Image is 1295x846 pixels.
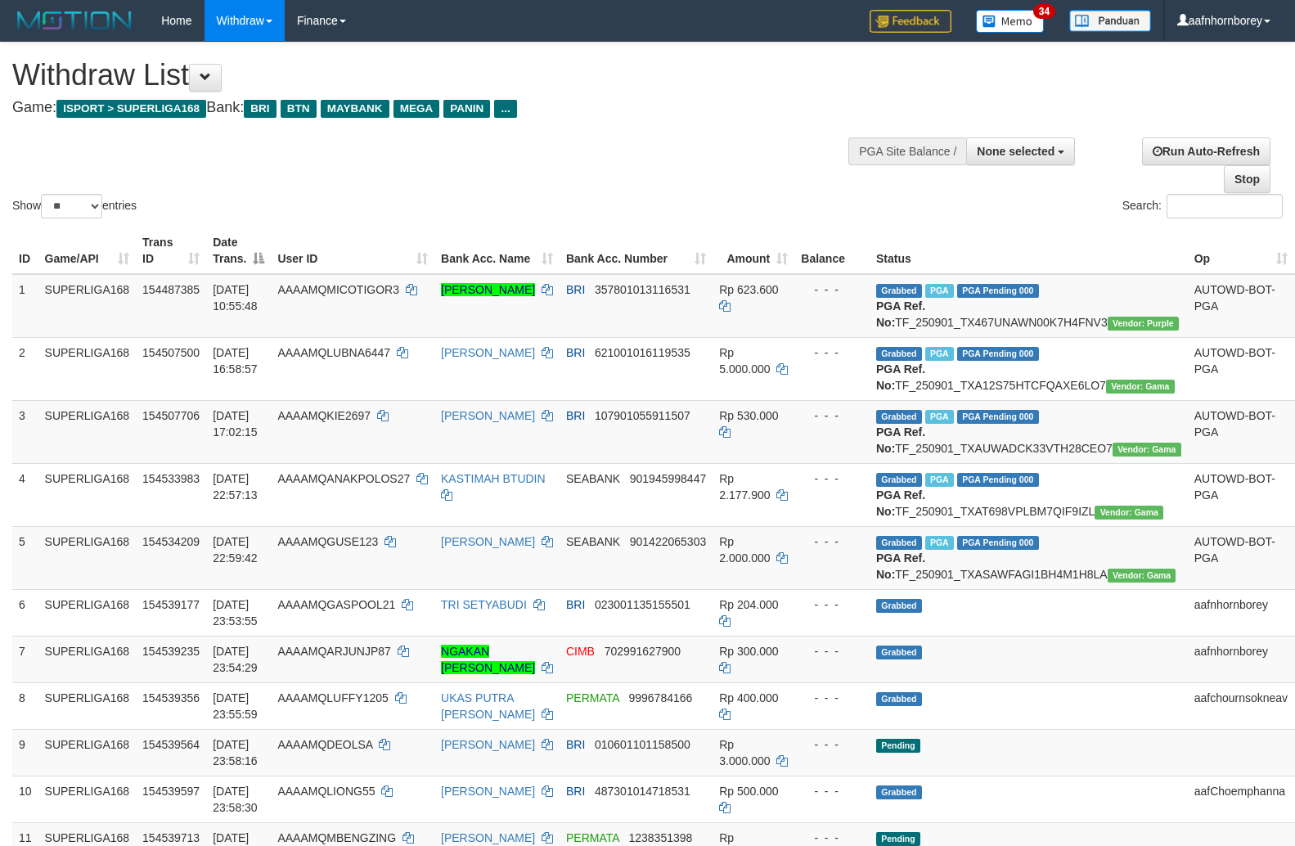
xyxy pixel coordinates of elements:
span: [DATE] 23:54:29 [213,645,258,674]
span: Rp 3.000.000 [719,738,770,767]
span: MEGA [393,100,440,118]
a: UKAS PUTRA [PERSON_NAME] [441,691,535,721]
span: Copy 023001135155501 to clipboard [595,598,690,611]
td: SUPERLIGA168 [38,463,137,526]
span: Vendor URL: https://trx31.1velocity.biz [1106,380,1175,394]
span: Marked by aafandaneth [925,284,954,298]
span: Marked by aafsoycanthlai [925,347,954,361]
td: 3 [12,400,38,463]
span: [DATE] 10:55:48 [213,283,258,313]
b: PGA Ref. No: [876,551,925,581]
span: 154539564 [142,738,200,751]
input: Search: [1167,194,1283,218]
span: Marked by aafsoycanthlai [925,410,954,424]
a: [PERSON_NAME] [441,535,535,548]
div: - - - [801,533,863,550]
div: - - - [801,596,863,613]
td: 5 [12,526,38,589]
span: Marked by aafchoeunmanni [925,473,954,487]
div: - - - [801,281,863,298]
div: - - - [801,736,863,753]
a: NGAKAN [PERSON_NAME] [441,645,535,674]
a: [PERSON_NAME] [441,831,535,844]
label: Search: [1122,194,1283,218]
b: PGA Ref. No: [876,362,925,392]
span: Rp 300.000 [719,645,778,658]
span: Copy 9996784166 to clipboard [628,691,692,704]
img: MOTION_logo.png [12,8,137,33]
span: 154539713 [142,831,200,844]
span: [DATE] 23:58:16 [213,738,258,767]
span: Rp 530.000 [719,409,778,422]
td: 2 [12,337,38,400]
img: Feedback.jpg [870,10,951,33]
span: Vendor URL: https://trx31.1velocity.biz [1108,569,1176,583]
a: [PERSON_NAME] [441,346,535,359]
td: SUPERLIGA168 [38,274,137,338]
td: 4 [12,463,38,526]
div: - - - [801,643,863,659]
td: AUTOWD-BOT-PGA [1188,400,1294,463]
div: - - - [801,344,863,361]
span: PGA Pending [957,347,1039,361]
td: aafnhornborey [1188,589,1294,636]
td: SUPERLIGA168 [38,400,137,463]
td: 7 [12,636,38,682]
span: Grabbed [876,284,922,298]
span: Copy 702991627900 to clipboard [605,645,681,658]
td: SUPERLIGA168 [38,729,137,776]
b: PGA Ref. No: [876,299,925,329]
td: SUPERLIGA168 [38,682,137,729]
td: SUPERLIGA168 [38,776,137,822]
span: AAAAMQLIONG55 [277,785,375,798]
span: AAAAMQDEOLSA [277,738,372,751]
span: AAAAMQGASPOOL21 [277,598,395,611]
th: Bank Acc. Number: activate to sort column ascending [560,227,713,274]
span: Rp 204.000 [719,598,778,611]
th: Balance [794,227,870,274]
span: Grabbed [876,536,922,550]
span: [DATE] 22:59:42 [213,535,258,565]
span: BRI [566,738,585,751]
td: AUTOWD-BOT-PGA [1188,463,1294,526]
a: [PERSON_NAME] [441,738,535,751]
h1: Withdraw List [12,59,847,92]
th: Trans ID: activate to sort column ascending [136,227,206,274]
span: Grabbed [876,473,922,487]
span: Rp 2.000.000 [719,535,770,565]
span: PGA Pending [957,473,1039,487]
th: Game/API: activate to sort column ascending [38,227,137,274]
a: KASTIMAH BTUDIN [441,472,546,485]
span: Grabbed [876,347,922,361]
th: Op: activate to sort column ascending [1188,227,1294,274]
td: AUTOWD-BOT-PGA [1188,337,1294,400]
span: Rp 623.600 [719,283,778,296]
span: AAAAMQLUFFY1205 [277,691,388,704]
span: BRI [566,283,585,296]
span: Pending [876,739,920,753]
span: Vendor URL: https://trx4.1velocity.biz [1108,317,1179,331]
span: Pending [876,832,920,846]
td: AUTOWD-BOT-PGA [1188,526,1294,589]
td: 8 [12,682,38,729]
td: TF_250901_TXAT698VPLBM7QIF9IZL [870,463,1188,526]
span: Copy 1238351398 to clipboard [628,831,692,844]
span: PGA Pending [957,284,1039,298]
select: Showentries [41,194,102,218]
td: SUPERLIGA168 [38,526,137,589]
a: Run Auto-Refresh [1142,137,1270,165]
span: Grabbed [876,599,922,613]
th: Status [870,227,1188,274]
a: TRI SETYABUDI [441,598,527,611]
span: Copy 107901055911507 to clipboard [595,409,690,422]
span: PERMATA [566,691,619,704]
span: ISPORT > SUPERLIGA168 [56,100,206,118]
span: AAAAMQLUBNA6447 [277,346,390,359]
td: aafnhornborey [1188,636,1294,682]
span: Copy 357801013116531 to clipboard [595,283,690,296]
span: 154487385 [142,283,200,296]
span: [DATE] 16:58:57 [213,346,258,376]
td: TF_250901_TX467UNAWN00K7H4FNV3 [870,274,1188,338]
span: AAAAMQARJUNJP87 [277,645,390,658]
span: PGA Pending [957,536,1039,550]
